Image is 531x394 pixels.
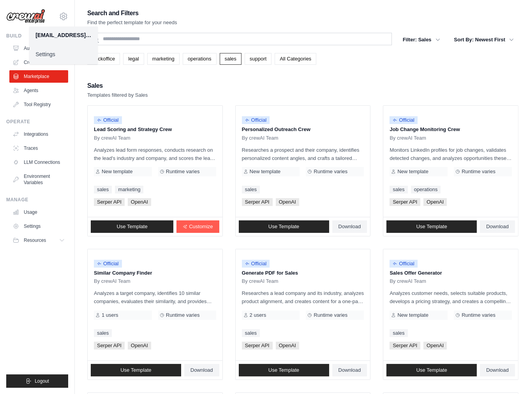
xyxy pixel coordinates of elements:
[9,234,68,247] button: Resources
[147,53,180,65] a: marketing
[6,33,68,39] div: Build
[91,220,173,233] a: Use Template
[123,53,144,65] a: legal
[416,367,447,373] span: Use Template
[29,47,98,61] a: Settings
[166,312,200,318] span: Runtime varies
[390,186,408,193] a: sales
[6,197,68,203] div: Manage
[242,146,364,162] p: Researches a prospect and their company, identifies personalized content angles, and crafts a tai...
[275,53,316,65] a: All Categories
[87,19,177,27] p: Find the perfect template for your needs
[462,169,496,175] span: Runtime varies
[242,329,260,337] a: sales
[242,260,270,268] span: Official
[184,364,219,376] a: Download
[423,198,447,206] span: OpenAI
[9,42,68,55] a: Automations
[250,312,266,318] span: 2 users
[9,128,68,140] a: Integrations
[166,169,200,175] span: Runtime varies
[390,269,512,277] p: Sales Offer Generator
[189,224,213,230] span: Customize
[6,119,68,125] div: Operate
[390,116,418,124] span: Official
[242,116,270,124] span: Official
[462,312,496,318] span: Runtime varies
[120,367,151,373] span: Use Template
[94,135,131,141] span: By crewAI Team
[94,329,112,337] a: sales
[314,169,348,175] span: Runtime varies
[242,135,279,141] span: By crewAI Team
[390,146,512,162] p: Monitors LinkedIn profiles for job changes, validates detected changes, and analyzes opportunitie...
[9,56,68,69] a: Crew Studio
[9,170,68,189] a: Environment Variables
[94,116,122,124] span: Official
[486,224,509,230] span: Download
[242,342,273,350] span: Serper API
[390,329,408,337] a: sales
[398,33,445,47] button: Filter: Sales
[386,220,477,233] a: Use Template
[91,364,181,376] a: Use Template
[94,342,125,350] span: Serper API
[94,278,131,284] span: By crewAI Team
[276,198,299,206] span: OpenAI
[94,260,122,268] span: Official
[242,198,273,206] span: Serper API
[486,367,509,373] span: Download
[268,224,299,230] span: Use Template
[239,220,329,233] a: Use Template
[339,224,361,230] span: Download
[239,364,329,376] a: Use Template
[35,31,92,39] div: [EMAIL_ADDRESS][DOMAIN_NAME]
[242,186,260,193] a: sales
[94,289,216,305] p: Analyzes a target company, identifies 10 similar companies, evaluates their similarity, and provi...
[314,312,348,318] span: Runtime varies
[128,198,151,206] span: OpenAI
[24,237,46,243] span: Resources
[9,84,68,97] a: Agents
[94,269,216,277] p: Similar Company Finder
[9,70,68,83] a: Marketplace
[87,80,148,91] h2: Sales
[242,126,364,133] p: Personalized Outreach Crew
[411,186,441,193] a: operations
[480,364,515,376] a: Download
[390,135,426,141] span: By crewAI Team
[390,278,426,284] span: By crewAI Team
[87,8,177,19] h2: Search and Filters
[9,98,68,111] a: Tool Registry
[450,33,519,47] button: Sort By: Newest First
[339,367,361,373] span: Download
[390,260,418,268] span: Official
[416,224,447,230] span: Use Template
[6,9,45,24] img: Logo
[115,186,143,193] a: marketing
[94,126,216,133] p: Lead Scoring and Strategy Crew
[87,91,148,99] p: Templates filtered by Sales
[242,269,364,277] p: Generate PDF for Sales
[245,53,272,65] a: support
[220,53,242,65] a: sales
[191,367,213,373] span: Download
[9,220,68,232] a: Settings
[102,312,118,318] span: 1 users
[276,342,299,350] span: OpenAI
[397,169,428,175] span: New template
[35,378,49,384] span: Logout
[386,364,477,376] a: Use Template
[94,198,125,206] span: Serper API
[390,342,420,350] span: Serper API
[268,367,299,373] span: Use Template
[9,142,68,154] a: Traces
[242,278,279,284] span: By crewAI Team
[183,53,217,65] a: operations
[390,126,512,133] p: Job Change Monitoring Crew
[9,156,68,169] a: LLM Connections
[9,206,68,218] a: Usage
[6,374,68,388] button: Logout
[102,169,132,175] span: New template
[176,220,219,233] a: Customize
